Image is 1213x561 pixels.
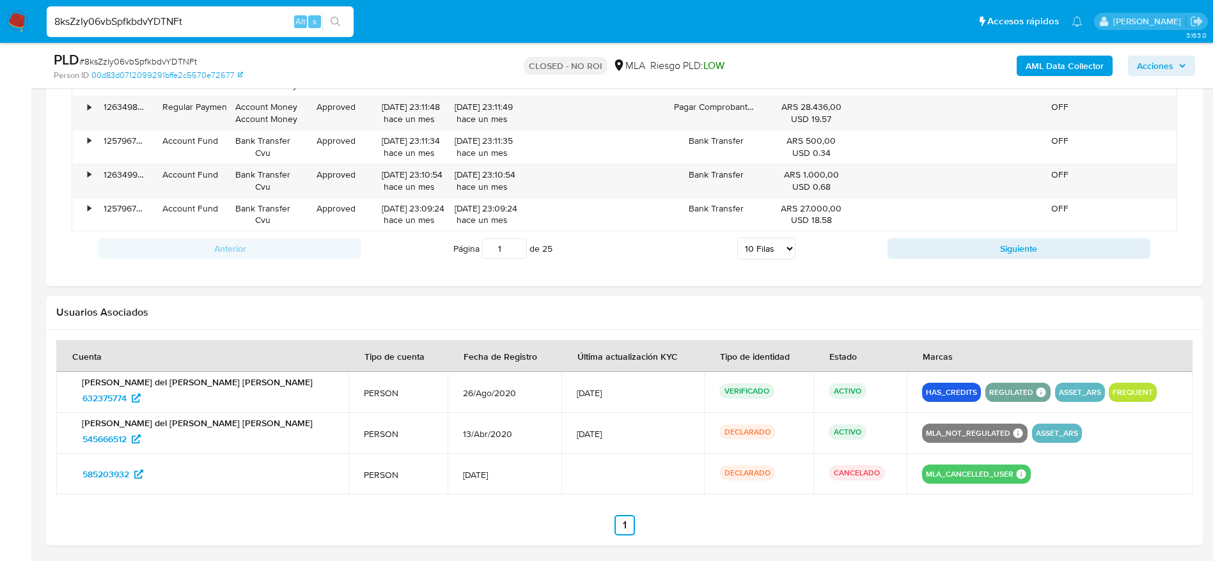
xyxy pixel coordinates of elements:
button: Acciones [1128,56,1195,76]
input: Buscar usuario o caso... [47,13,354,30]
p: CLOSED - NO ROI [524,57,607,75]
span: Accesos rápidos [987,15,1059,28]
p: elaine.mcfarlane@mercadolibre.com [1113,15,1186,27]
button: AML Data Collector [1017,56,1113,76]
span: Acciones [1137,56,1173,76]
span: Riesgo PLD: [650,59,724,73]
span: s [313,15,317,27]
a: Notificaciones [1072,16,1083,27]
a: Salir [1190,15,1203,28]
h2: Usuarios Asociados [56,306,1193,319]
b: Person ID [54,70,89,81]
span: LOW [703,58,724,73]
span: Alt [295,15,306,27]
button: search-icon [322,13,348,31]
b: PLD [54,49,79,70]
a: 00d83d0712099291bffe2c5570e72677 [91,70,243,81]
b: AML Data Collector [1026,56,1104,76]
div: MLA [613,59,645,73]
span: 3.163.0 [1186,30,1207,40]
span: # 8ksZzIy06vbSpfkbdvYDTNFt [79,55,197,68]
